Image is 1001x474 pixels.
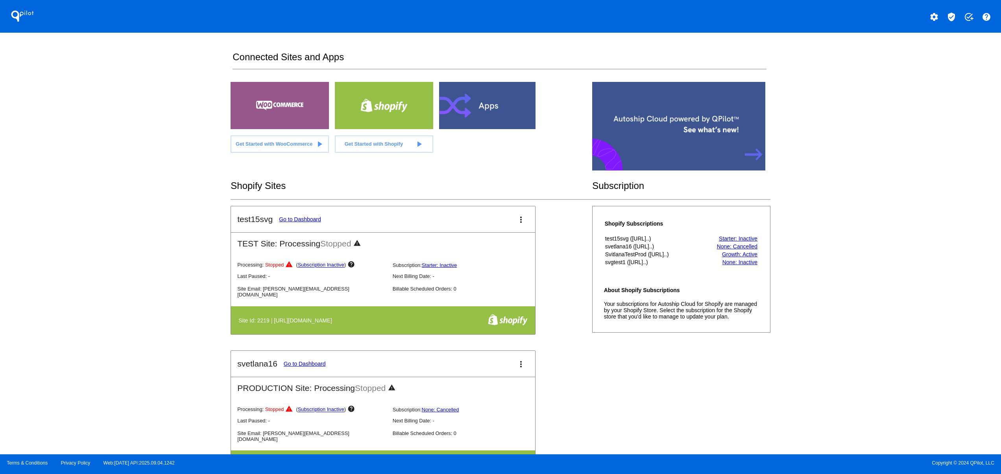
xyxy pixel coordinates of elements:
mat-icon: help [347,405,357,415]
h2: Shopify Sites [231,180,592,191]
p: Next Billing Date: - [393,418,541,424]
span: Stopped [320,239,351,248]
h4: About Shopify Subscriptions [604,287,759,293]
mat-icon: play_arrow [414,139,424,149]
h1: QPilot [7,8,38,24]
h2: Connected Sites and Apps [233,52,766,69]
mat-icon: play_arrow [315,139,324,149]
mat-icon: warning [285,261,295,270]
mat-icon: settings [929,12,939,22]
span: ( ) [296,262,346,268]
p: Processing: [237,261,386,270]
h2: Subscription [592,180,770,191]
mat-icon: help [982,12,991,22]
a: Growth: Active [722,251,757,257]
span: Stopped [265,262,284,268]
mat-icon: verified_user [947,12,956,22]
h2: PRODUCTION Site: Processing [231,377,535,393]
a: Go to Dashboard [284,361,326,367]
a: Starter: Inactive [719,235,757,242]
span: ( ) [296,407,346,413]
a: None: Inactive [722,259,758,265]
th: svgtest1 ([URL]..) [605,259,698,266]
th: SvitlanaTestProd ([URL]..) [605,251,698,258]
span: Get Started with Shopify [345,141,403,147]
a: Subscription Inactive [298,407,344,413]
p: Last Paused: - [237,273,386,279]
mat-icon: add_task [964,12,973,22]
h2: svetlana16 [237,359,277,368]
span: Get Started with WooCommerce [236,141,312,147]
mat-icon: help [347,261,357,270]
a: Subscription Inactive [298,262,344,268]
p: Billable Scheduled Orders: 0 [393,286,541,292]
h2: test15svg [237,215,273,224]
a: Terms & Conditions [7,460,48,466]
span: Stopped [265,407,284,413]
a: Privacy Policy [61,460,90,466]
p: Processing: [237,405,386,415]
p: Billable Scheduled Orders: 0 [393,430,541,436]
p: Your subscriptions for Autoship Cloud for Shopify are managed by your Shopify Store. Select the s... [604,301,759,320]
h2: TEST Site: Processing [231,233,535,249]
span: Copyright © 2024 QPilot, LLC [507,460,994,466]
a: None: Cancelled [422,407,459,413]
p: Next Billing Date: - [393,273,541,279]
mat-icon: warning [285,405,295,415]
p: Site Email: [PERSON_NAME][EMAIL_ADDRESS][DOMAIN_NAME] [237,286,386,298]
th: test15svg ([URL]..) [605,235,698,242]
span: Stopped [355,383,386,393]
a: Get Started with WooCommerce [231,135,329,153]
mat-icon: warning [388,384,397,393]
mat-icon: more_vert [516,215,526,224]
mat-icon: warning [353,239,363,249]
a: None: Cancelled [717,243,758,250]
a: Get Started with Shopify [335,135,433,153]
a: Go to Dashboard [279,216,321,222]
a: Web:[DATE] API:2025.09.04.1242 [103,460,175,466]
a: Starter: Inactive [422,262,457,268]
th: svetlana16 ([URL]..) [605,243,698,250]
h4: Shopify Subscriptions [605,220,698,227]
p: Subscription: [393,262,541,268]
p: Last Paused: - [237,418,386,424]
mat-icon: more_vert [516,359,526,369]
h4: Site Id: 2219 | [URL][DOMAIN_NAME] [238,317,336,324]
img: f8a94bdc-cb89-4d40-bdcd-a0261eff8977 [488,314,528,326]
p: Site Email: [PERSON_NAME][EMAIL_ADDRESS][DOMAIN_NAME] [237,430,386,442]
p: Subscription: [393,407,541,413]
